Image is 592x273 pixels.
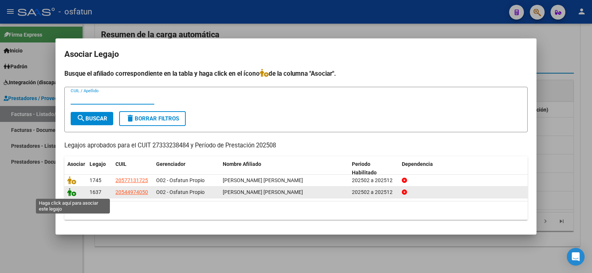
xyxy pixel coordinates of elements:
span: Legajo [90,161,106,167]
span: O02 - Osfatun Propio [156,177,205,183]
span: 20544974050 [115,189,148,195]
datatable-header-cell: Asociar [64,156,87,181]
button: Borrar Filtros [119,111,186,126]
span: 1637 [90,189,101,195]
datatable-header-cell: Periodo Habilitado [349,156,399,181]
span: 1745 [90,177,101,183]
div: Open Intercom Messenger [567,248,585,266]
datatable-header-cell: CUIL [112,156,153,181]
span: Nombre Afiliado [223,161,261,167]
span: CUIL [115,161,127,167]
mat-icon: delete [126,114,135,123]
datatable-header-cell: Legajo [87,156,112,181]
p: Legajos aprobados para el CUIT 27333238484 y Período de Prestación 202508 [64,141,528,150]
span: Borrar Filtros [126,115,179,122]
button: Buscar [71,112,113,125]
datatable-header-cell: Gerenciador [153,156,220,181]
div: 202502 a 202512 [352,188,396,197]
h4: Busque el afiliado correspondiente en la tabla y haga click en el ícono de la columna "Asociar". [64,69,528,78]
span: Periodo Habilitado [352,161,377,175]
span: O02 - Osfatun Propio [156,189,205,195]
span: Asociar [67,161,85,167]
span: Gerenciador [156,161,185,167]
h2: Asociar Legajo [64,47,528,61]
datatable-header-cell: Dependencia [399,156,528,181]
datatable-header-cell: Nombre Afiliado [220,156,349,181]
span: GUTIERREZ FLORES KEVIN ALEXANDER [223,189,303,195]
span: Dependencia [402,161,433,167]
span: 20577131725 [115,177,148,183]
div: 2 registros [64,201,528,220]
div: 202502 a 202512 [352,176,396,185]
span: Buscar [77,115,107,122]
span: OLMEDO PAZ PABLO ARIEL [223,177,303,183]
mat-icon: search [77,114,85,123]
